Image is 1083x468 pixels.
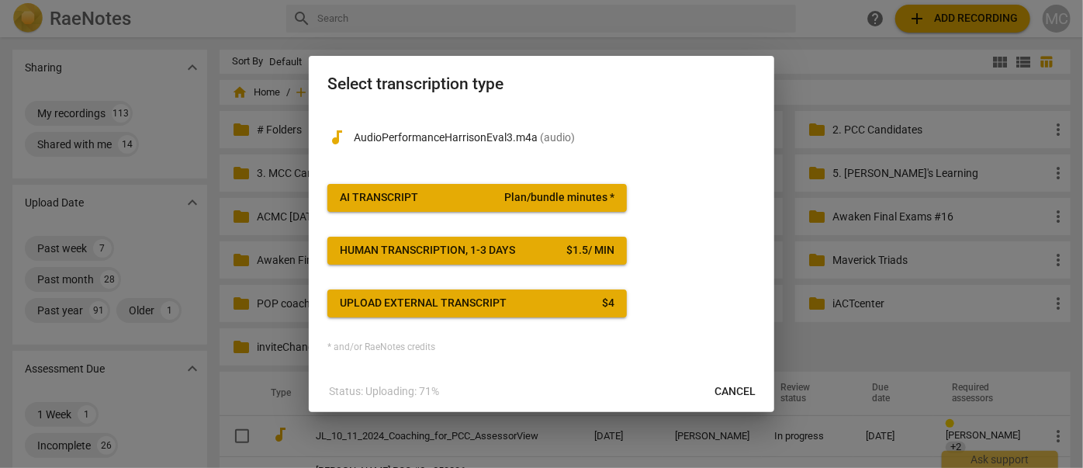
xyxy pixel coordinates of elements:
[504,190,614,206] span: Plan/bundle minutes *
[340,296,507,311] div: Upload external transcript
[602,296,614,311] div: $ 4
[327,342,756,353] div: * and/or RaeNotes credits
[327,184,627,212] button: AI TranscriptPlan/bundle minutes *
[540,131,575,144] span: ( audio )
[329,383,439,400] p: Status: Uploading: 71%
[327,75,756,94] h2: Select transcription type
[327,128,346,147] span: audiotrack
[566,243,614,258] div: $ 1.5 / min
[327,289,627,317] button: Upload external transcript$4
[354,130,756,146] p: AudioPerformanceHarrisonEval3.m4a(audio)
[702,378,768,406] button: Cancel
[340,243,515,258] div: Human transcription, 1-3 days
[715,384,756,400] span: Cancel
[340,190,418,206] div: AI Transcript
[327,237,627,265] button: Human transcription, 1-3 days$1.5/ min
